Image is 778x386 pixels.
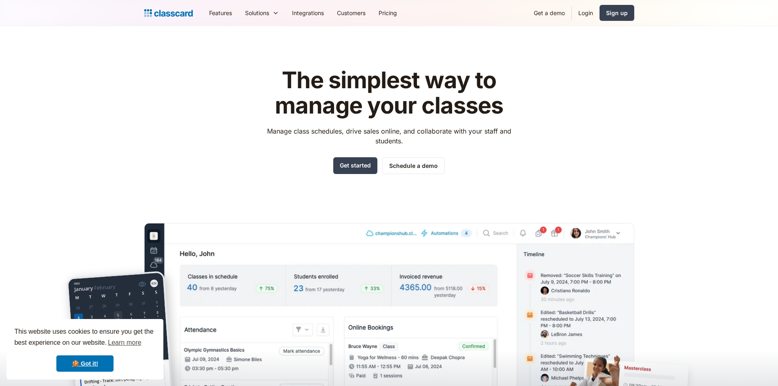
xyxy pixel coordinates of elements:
div: Sign up [606,9,628,17]
div: cookieconsent [7,319,163,379]
a: Get started [333,157,377,174]
a: Features [203,4,239,22]
a: home [144,7,193,19]
a: Login [572,4,600,22]
span: This website uses cookies to ensure you get the best experience on our website. [14,327,156,349]
h1: The simplest way to manage your classes [259,68,519,118]
div: Solutions [245,9,269,17]
a: Customers [330,4,372,22]
a: Sign up [600,5,634,21]
a: Get a demo [527,4,571,22]
div: Solutions [239,4,285,22]
a: Schedule a demo [382,157,445,174]
p: Manage class schedules, drive sales online, and collaborate with your staff and students. [259,126,519,146]
a: dismiss cookie message [56,355,114,372]
a: Integrations [285,4,330,22]
a: Pricing [372,4,403,22]
a: learn more about cookies [107,337,143,349]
